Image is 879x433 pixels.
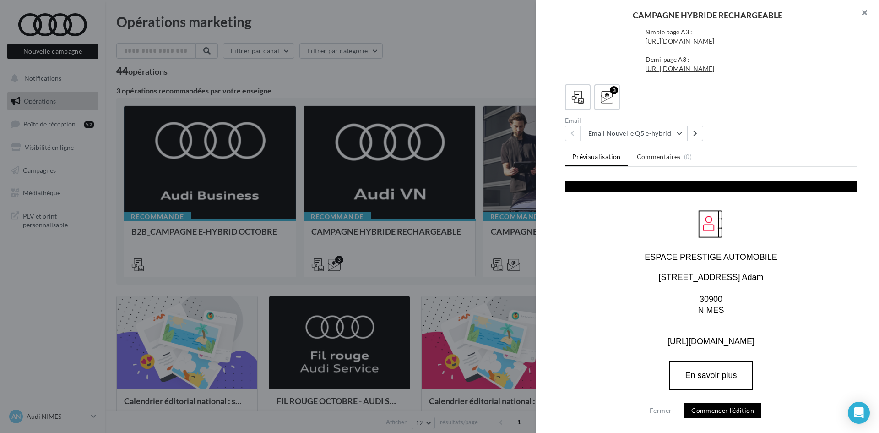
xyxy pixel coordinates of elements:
[646,65,714,72] a: [URL][DOMAIN_NAME]
[646,37,850,73] div: Demi-page A3 :
[581,126,688,141] button: Email Nouvelle Q5 e-hybrid
[132,29,160,56] img: Audi
[646,405,675,416] button: Fermer
[565,117,707,124] div: Email
[684,153,692,160] span: (0)
[684,403,761,418] button: Commencer l'édition
[103,155,190,164] font: [URL][DOMAIN_NAME]
[646,37,714,45] a: [URL][DOMAIN_NAME]
[93,91,198,133] font: [STREET_ADDRESS] Adam 30900 NIMES
[80,71,212,80] font: ESPACE PRESTIGE AUTOMOBILE
[637,152,681,161] span: Commentaires
[610,86,618,94] div: 3
[105,180,187,208] a: En savoir plus
[550,11,864,19] div: CAMPAGNE HYBRIDE RECHARGEABLE
[848,402,870,424] div: Open Intercom Messenger
[646,27,850,37] div: Simple page A3 :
